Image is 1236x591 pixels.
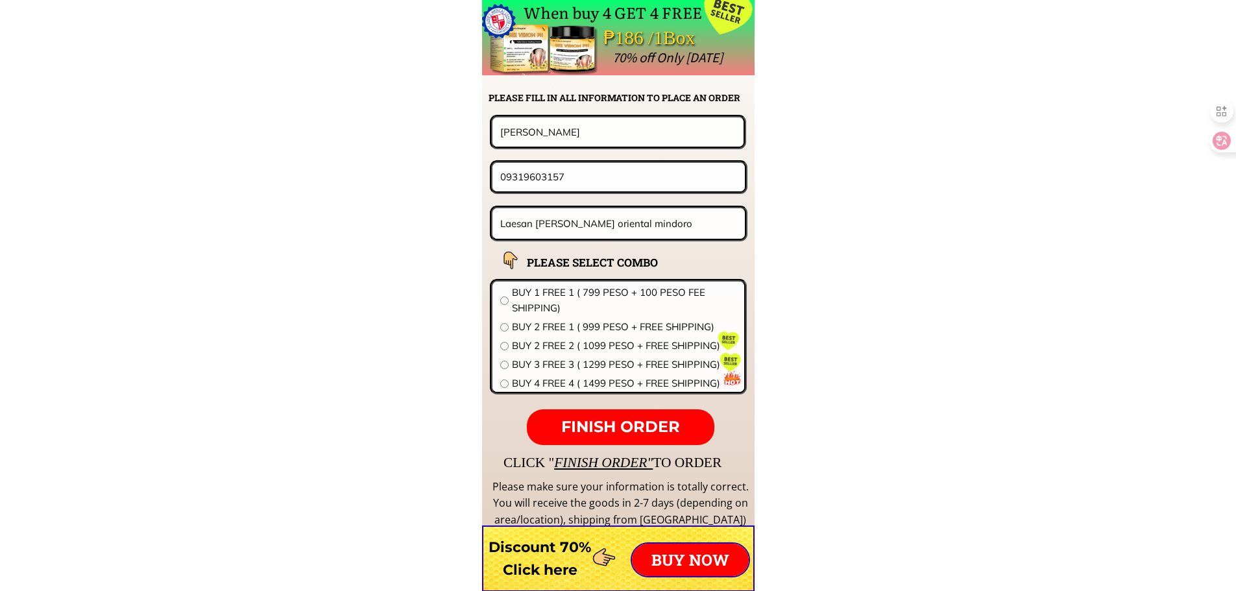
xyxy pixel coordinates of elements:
[497,117,739,146] input: Your name
[497,208,741,239] input: Address
[482,536,598,581] h3: Discount 70% Click here
[512,319,736,335] span: BUY 2 FREE 1 ( 999 PESO + FREE SHIPPING)
[512,338,736,354] span: BUY 2 FREE 2 ( 1099 PESO + FREE SHIPPING)
[603,23,732,53] div: ₱186 /1Box
[527,254,690,271] h2: PLEASE SELECT COMBO
[491,479,750,529] div: Please make sure your information is totally correct. You will receive the goods in 2-7 days (dep...
[503,452,1100,474] div: CLICK " TO ORDER
[512,285,736,316] span: BUY 1 FREE 1 ( 799 PESO + 100 PESO FEE SHIPPING)
[512,376,736,391] span: BUY 4 FREE 4 ( 1499 PESO + FREE SHIPPING)
[512,357,736,372] span: BUY 3 FREE 3 ( 1299 PESO + FREE SHIPPING)
[489,91,753,105] h2: PLEASE FILL IN ALL INFORMATION TO PLACE AN ORDER
[497,163,740,191] input: Phone number
[632,544,749,576] p: BUY NOW
[612,47,1013,69] div: 70% off Only [DATE]
[554,455,653,470] span: FINISH ORDER"
[561,417,680,436] span: FINISH ORDER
